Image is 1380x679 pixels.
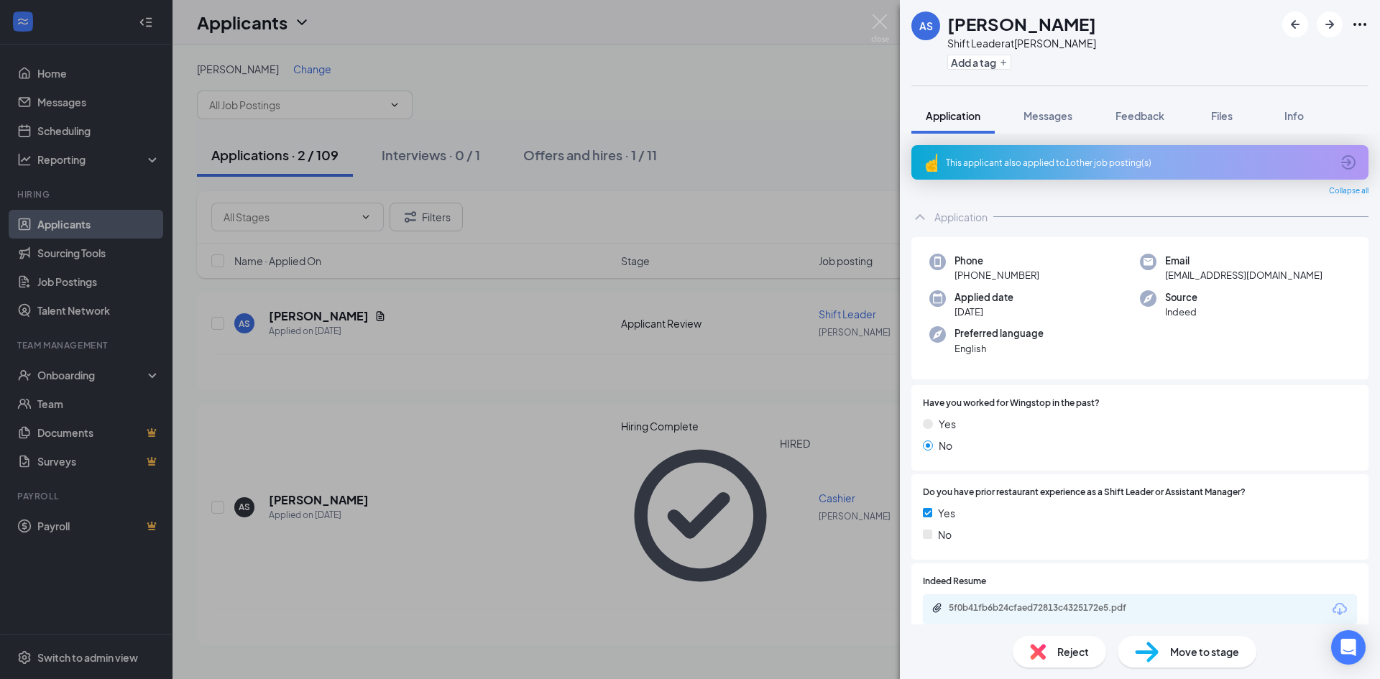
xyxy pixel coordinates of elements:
[938,527,952,542] span: No
[926,109,980,122] span: Application
[947,55,1011,70] button: PlusAdd a tag
[947,36,1096,50] div: Shift Leader at [PERSON_NAME]
[1165,305,1197,319] span: Indeed
[1284,109,1304,122] span: Info
[1057,644,1089,660] span: Reject
[954,305,1013,319] span: [DATE]
[1165,254,1322,268] span: Email
[939,438,952,453] span: No
[1165,290,1197,305] span: Source
[1282,11,1308,37] button: ArrowLeftNew
[1340,154,1357,171] svg: ArrowCircle
[954,326,1044,341] span: Preferred language
[954,341,1044,356] span: English
[1321,16,1338,33] svg: ArrowRight
[1331,630,1366,665] div: Open Intercom Messenger
[954,254,1039,268] span: Phone
[931,602,943,614] svg: Paperclip
[1023,109,1072,122] span: Messages
[999,58,1008,67] svg: Plus
[1287,16,1304,33] svg: ArrowLeftNew
[1170,644,1239,660] span: Move to stage
[1317,11,1343,37] button: ArrowRight
[923,575,986,588] span: Indeed Resume
[919,19,933,33] div: AS
[1115,109,1164,122] span: Feedback
[934,210,988,224] div: Application
[946,157,1331,169] div: This applicant also applied to 1 other job posting(s)
[949,602,1150,614] div: 5f0b41fb6b24cfaed72813c4325172e5.pdf
[1329,185,1368,197] span: Collapse all
[911,208,929,226] svg: ChevronUp
[923,486,1246,499] span: Do you have prior restaurant experience as a Shift Leader or Assistant Manager?
[947,11,1096,36] h1: [PERSON_NAME]
[1331,601,1348,618] svg: Download
[1351,16,1368,33] svg: Ellipses
[954,290,1013,305] span: Applied date
[1211,109,1233,122] span: Files
[1165,268,1322,282] span: [EMAIL_ADDRESS][DOMAIN_NAME]
[931,602,1164,616] a: Paperclip5f0b41fb6b24cfaed72813c4325172e5.pdf
[939,416,956,432] span: Yes
[938,505,955,521] span: Yes
[923,397,1100,410] span: Have you worked for Wingstop in the past?
[954,268,1039,282] span: [PHONE_NUMBER]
